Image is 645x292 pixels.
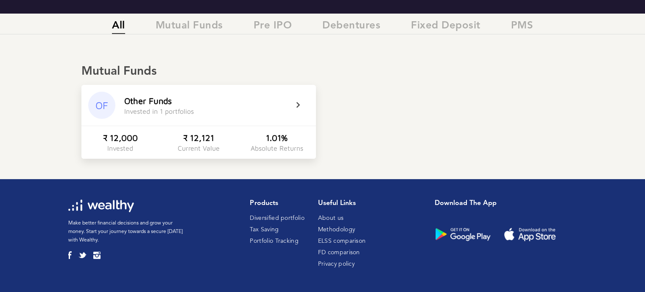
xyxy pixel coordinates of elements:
[250,215,304,221] a: Diversified portfolio
[103,133,138,143] div: ₹ 12,000
[254,20,292,34] span: Pre IPO
[411,20,480,34] span: Fixed Deposit
[266,133,288,143] div: 1.01%
[250,238,298,244] a: Portfolio Tracking
[318,199,366,208] h1: Useful Links
[251,144,303,152] div: Absolute Returns
[250,199,304,208] h1: Products
[107,144,133,152] div: Invested
[124,96,172,106] div: Other Funds
[81,65,564,79] div: Mutual Funds
[511,20,533,34] span: PMS
[68,199,134,212] img: wl-logo-white.svg
[183,133,214,143] div: ₹ 12,121
[112,20,125,34] span: All
[318,250,360,255] a: FD comparison
[156,20,223,34] span: Mutual Funds
[124,107,194,115] div: Invested in 1 portfolios
[435,199,570,208] h1: Download the app
[68,219,185,244] p: Make better financial decisions and grow your money. Start your journey towards a secure [DATE] w...
[318,238,366,244] a: ELSS comparison
[88,92,115,119] div: OF
[318,215,343,221] a: About us
[318,261,355,267] a: Privacy policy
[322,20,380,34] span: Debentures
[318,227,355,233] a: Methodology
[250,227,279,233] a: Tax Saving
[178,144,220,152] div: Current Value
